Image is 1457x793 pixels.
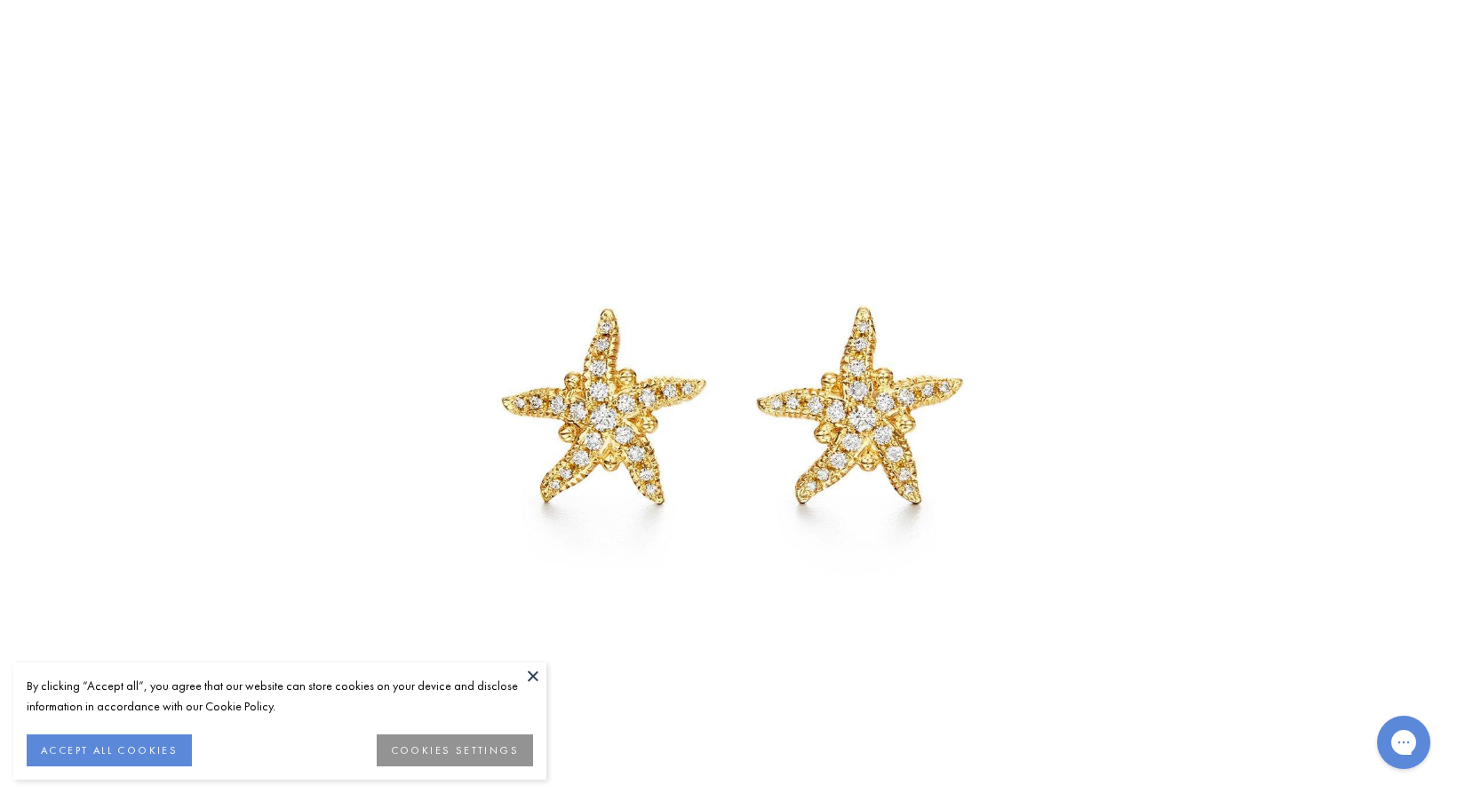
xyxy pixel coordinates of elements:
[27,734,192,766] button: ACCEPT ALL COOKIES
[1368,710,1439,775] iframe: Gorgias live chat messenger
[27,676,533,717] div: By clicking “Accept all”, you agree that our website can store cookies on your device and disclos...
[377,734,533,766] button: COOKIES SETTINGS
